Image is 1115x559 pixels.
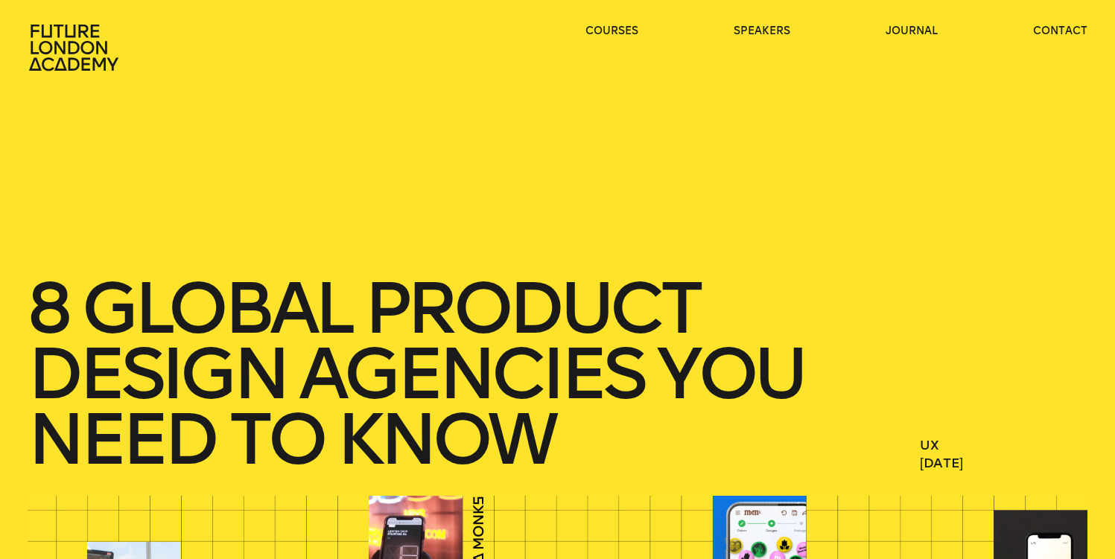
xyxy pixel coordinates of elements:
h1: 8 global product design agencies you need to know [28,275,808,472]
a: journal [886,24,938,39]
a: courses [585,24,638,39]
a: UX [920,437,938,453]
span: [DATE] [920,454,1087,472]
a: contact [1033,24,1087,39]
a: speakers [734,24,790,39]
